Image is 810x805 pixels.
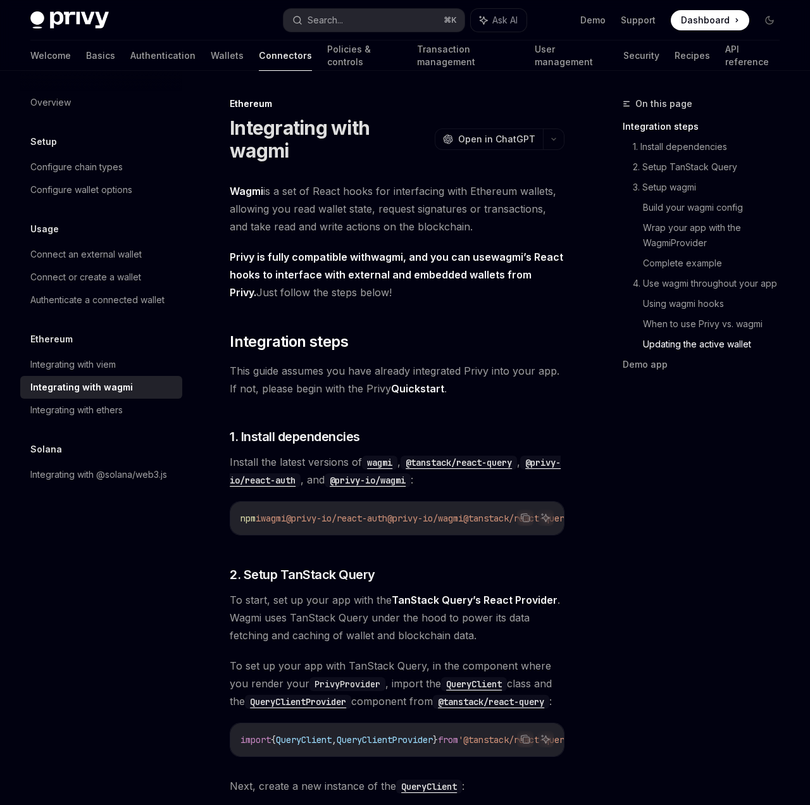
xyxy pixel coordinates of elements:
span: Ask AI [492,14,518,27]
code: PrivyProvider [309,677,385,691]
a: Using wagmi hooks [643,294,790,314]
span: This guide assumes you have already integrated Privy into your app. If not, please begin with the... [230,362,564,397]
a: 3. Setup wagmi [633,177,790,197]
span: To start, set up your app with the . Wagmi uses TanStack Query under the hood to power its data f... [230,591,564,644]
div: Authenticate a connected wallet [30,292,165,308]
button: Copy the contents from the code block [517,509,533,526]
a: wagmi [491,251,523,264]
a: 4. Use wagmi throughout your app [633,273,790,294]
span: from [438,734,458,746]
a: Quickstart [391,382,444,396]
a: Integrating with @solana/web3.js [20,463,182,486]
a: Complete example [643,253,790,273]
button: Ask AI [537,509,554,526]
span: 2. Setup TanStack Query [230,566,375,583]
h5: Setup [30,134,57,149]
span: On this page [635,96,692,111]
code: @privy-io/wagmi [325,473,411,487]
span: Integration steps [230,332,348,352]
div: Integrating with viem [30,357,116,372]
a: Demo app [623,354,790,375]
a: Welcome [30,41,71,71]
a: @privy-io/react-auth [230,456,561,486]
a: Authentication [130,41,196,71]
code: @tanstack/react-query [401,456,517,470]
a: When to use Privy vs. wagmi [643,314,790,334]
a: Authenticate a connected wallet [20,289,182,311]
a: Wallets [211,41,244,71]
a: Configure chain types [20,156,182,178]
span: QueryClient [276,734,332,746]
button: Open in ChatGPT [435,128,543,150]
a: TanStack Query’s React Provider [392,594,558,607]
a: wagmi [362,456,397,468]
span: 1. Install dependencies [230,428,360,446]
span: @privy-io/wagmi [387,513,463,524]
a: 1. Install dependencies [633,137,790,157]
a: Security [623,41,659,71]
span: Next, create a new instance of the : [230,777,564,795]
button: Copy the contents from the code block [517,731,533,747]
code: wagmi [362,456,397,470]
strong: Privy is fully compatible with , and you can use ’s React hooks to interface with external and em... [230,251,563,299]
a: Integrating with viem [20,353,182,376]
a: QueryClient [396,780,462,792]
a: Connect or create a wallet [20,266,182,289]
a: Integration steps [623,116,790,137]
h5: Solana [30,442,62,457]
a: Integrating with ethers [20,399,182,421]
a: Wagmi [230,185,263,198]
a: Integrating with wagmi [20,376,182,399]
div: Configure wallet options [30,182,132,197]
div: Integrating with wagmi [30,380,133,395]
a: Basics [86,41,115,71]
span: Dashboard [681,14,730,27]
span: Open in ChatGPT [458,133,535,146]
div: Integrating with @solana/web3.js [30,467,167,482]
a: Dashboard [671,10,749,30]
a: wagmi [371,251,403,264]
span: Just follow the steps below! [230,248,564,301]
code: QueryClient [396,780,462,794]
a: Updating the active wallet [643,334,790,354]
a: User management [535,41,608,71]
div: Connect an external wallet [30,247,142,262]
a: Connectors [259,41,312,71]
a: Support [621,14,656,27]
h1: Integrating with wagmi [230,116,430,162]
a: Recipes [675,41,710,71]
span: } [433,734,438,746]
a: 2. Setup TanStack Query [633,157,790,177]
button: Toggle dark mode [759,10,780,30]
a: @tanstack/react-query [433,695,549,708]
a: @privy-io/wagmi [325,473,411,486]
code: QueryClientProvider [245,695,351,709]
a: Overview [20,91,182,114]
button: Ask AI [471,9,526,32]
a: Configure wallet options [20,178,182,201]
a: API reference [725,41,780,71]
span: { [271,734,276,746]
span: ⌘ K [444,15,457,25]
button: Ask AI [537,731,554,747]
div: Overview [30,95,71,110]
span: To set up your app with TanStack Query, in the component where you render your , import the class... [230,657,564,710]
h5: Ethereum [30,332,73,347]
span: import [240,734,271,746]
span: i [256,513,261,524]
span: npm [240,513,256,524]
a: @tanstack/react-query [401,456,517,468]
a: Policies & controls [327,41,402,71]
span: is a set of React hooks for interfacing with Ethereum wallets, allowing you read wallet state, re... [230,182,564,235]
div: Ethereum [230,97,564,110]
a: Demo [580,14,606,27]
a: QueryClient [441,677,507,690]
span: @tanstack/react-query [463,513,570,524]
button: Search...⌘K [283,9,464,32]
a: Wrap your app with the WagmiProvider [643,218,790,253]
span: '@tanstack/react-query' [458,734,575,746]
span: wagmi [261,513,286,524]
span: , [332,734,337,746]
span: QueryClientProvider [337,734,433,746]
span: Install the latest versions of , , , and : [230,453,564,489]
